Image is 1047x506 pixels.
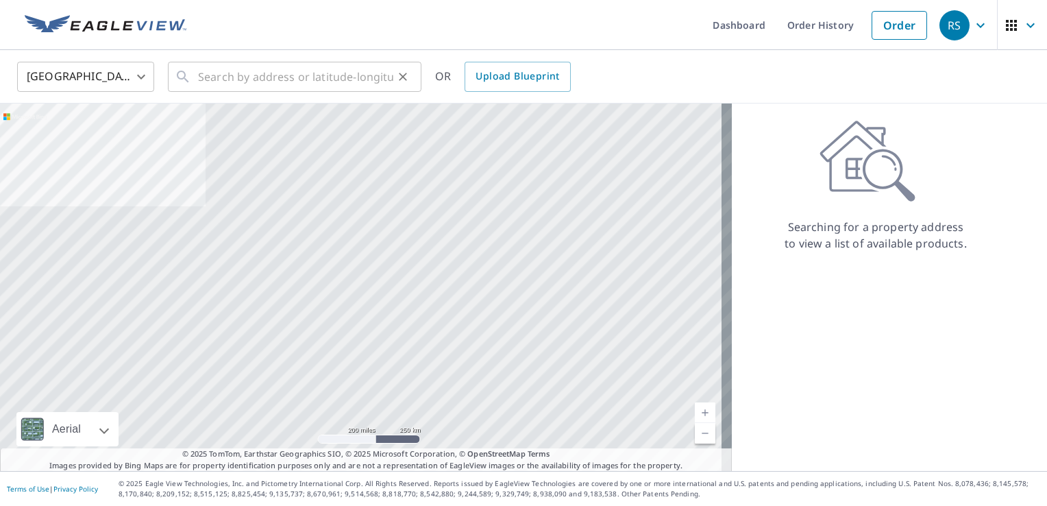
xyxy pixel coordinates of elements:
[393,67,412,86] button: Clear
[465,62,570,92] a: Upload Blueprint
[198,58,393,96] input: Search by address or latitude-longitude
[25,15,186,36] img: EV Logo
[872,11,927,40] a: Order
[16,412,119,446] div: Aerial
[695,402,715,423] a: Current Level 5, Zoom In
[48,412,85,446] div: Aerial
[53,484,98,494] a: Privacy Policy
[939,10,970,40] div: RS
[695,423,715,444] a: Current Level 5, Zoom Out
[784,219,968,252] p: Searching for a property address to view a list of available products.
[17,58,154,96] div: [GEOGRAPHIC_DATA]
[435,62,571,92] div: OR
[7,485,98,493] p: |
[528,448,550,459] a: Terms
[119,479,1040,499] p: © 2025 Eagle View Technologies, Inc. and Pictometry International Corp. All Rights Reserved. Repo...
[467,448,525,459] a: OpenStreetMap
[182,448,550,460] span: © 2025 TomTom, Earthstar Geographics SIO, © 2025 Microsoft Corporation, ©
[476,68,559,85] span: Upload Blueprint
[7,484,49,494] a: Terms of Use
